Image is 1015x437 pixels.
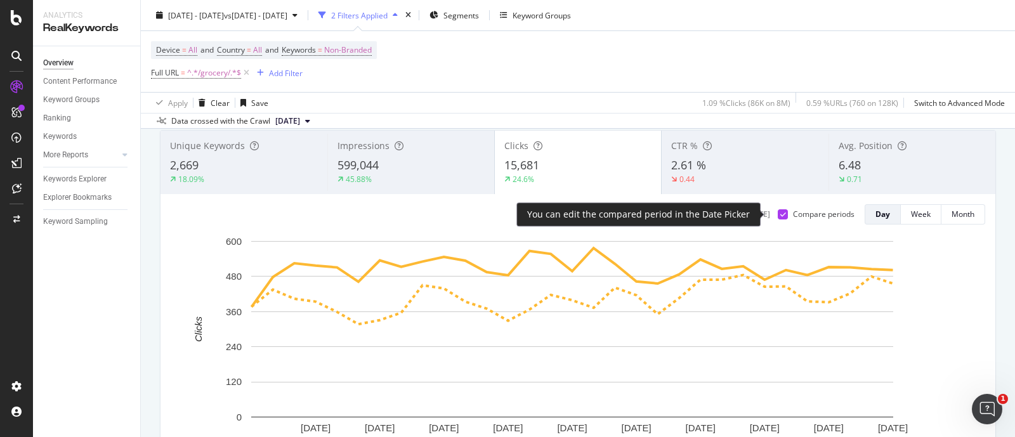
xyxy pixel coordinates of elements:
[331,10,388,20] div: 2 Filters Applied
[226,306,242,317] text: 360
[252,65,303,81] button: Add Filter
[168,10,224,20] span: [DATE] - [DATE]
[839,157,861,173] span: 6.48
[43,130,131,143] a: Keywords
[217,44,245,55] span: Country
[151,5,303,25] button: [DATE] - [DATE]vs[DATE] - [DATE]
[504,140,528,152] span: Clicks
[43,215,131,228] a: Keyword Sampling
[495,5,576,25] button: Keyword Groups
[301,422,331,433] text: [DATE]
[671,157,706,173] span: 2.61 %
[365,422,395,433] text: [DATE]
[865,204,901,225] button: Day
[170,157,199,173] span: 2,669
[43,173,131,186] a: Keywords Explorer
[901,204,941,225] button: Week
[43,10,130,21] div: Analytics
[43,56,74,70] div: Overview
[168,97,188,108] div: Apply
[972,394,1002,424] iframe: Intercom live chat
[43,191,131,204] a: Explorer Bookmarks
[43,75,117,88] div: Content Performance
[621,422,651,433] text: [DATE]
[814,422,844,433] text: [DATE]
[237,412,242,422] text: 0
[226,376,242,387] text: 120
[251,97,268,108] div: Save
[424,5,484,25] button: Segments
[171,115,270,127] div: Data crossed with the Crawl
[193,93,230,113] button: Clear
[443,10,479,20] span: Segments
[513,174,534,185] div: 24.6%
[839,140,893,152] span: Avg. Position
[952,209,974,219] div: Month
[909,93,1005,113] button: Switch to Advanced Mode
[170,140,245,152] span: Unique Keywords
[226,236,242,247] text: 600
[43,130,77,143] div: Keywords
[686,422,716,433] text: [DATE]
[151,67,179,78] span: Full URL
[43,93,131,107] a: Keyword Groups
[275,115,300,127] span: 2025 Jul. 25th
[270,114,315,129] button: [DATE]
[282,44,316,55] span: Keywords
[493,422,523,433] text: [DATE]
[750,422,780,433] text: [DATE]
[181,67,185,78] span: =
[504,157,539,173] span: 15,681
[324,41,372,59] span: Non-Branded
[187,64,241,82] span: ^.*/grocery/.*$
[43,21,130,36] div: RealKeywords
[43,148,119,162] a: More Reports
[200,44,214,55] span: and
[513,10,571,20] div: Keyword Groups
[337,140,390,152] span: Impressions
[226,341,242,352] text: 240
[226,271,242,282] text: 480
[914,97,1005,108] div: Switch to Advanced Mode
[156,44,180,55] span: Device
[878,422,908,433] text: [DATE]
[43,191,112,204] div: Explorer Bookmarks
[313,5,403,25] button: 2 Filters Applied
[346,174,372,185] div: 45.88%
[847,174,862,185] div: 0.71
[806,97,898,108] div: 0.59 % URLs ( 760 on 128K )
[702,97,790,108] div: 1.09 % Clicks ( 86K on 8M )
[557,422,587,433] text: [DATE]
[151,93,188,113] button: Apply
[269,67,303,78] div: Add Filter
[998,394,1008,404] span: 1
[43,112,131,125] a: Ranking
[875,209,890,219] div: Day
[318,44,322,55] span: =
[43,173,107,186] div: Keywords Explorer
[679,174,695,185] div: 0.44
[211,97,230,108] div: Clear
[911,209,931,219] div: Week
[43,56,131,70] a: Overview
[527,208,750,221] div: You can edit the compared period in the Date Picker
[193,316,204,341] text: Clicks
[429,422,459,433] text: [DATE]
[941,204,985,225] button: Month
[235,93,268,113] button: Save
[43,148,88,162] div: More Reports
[178,174,204,185] div: 18.09%
[224,10,287,20] span: vs [DATE] - [DATE]
[43,93,100,107] div: Keyword Groups
[265,44,278,55] span: and
[247,44,251,55] span: =
[43,215,108,228] div: Keyword Sampling
[43,112,71,125] div: Ranking
[403,9,414,22] div: times
[671,140,698,152] span: CTR %
[182,44,187,55] span: =
[188,41,197,59] span: All
[253,41,262,59] span: All
[43,75,131,88] a: Content Performance
[337,157,379,173] span: 599,044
